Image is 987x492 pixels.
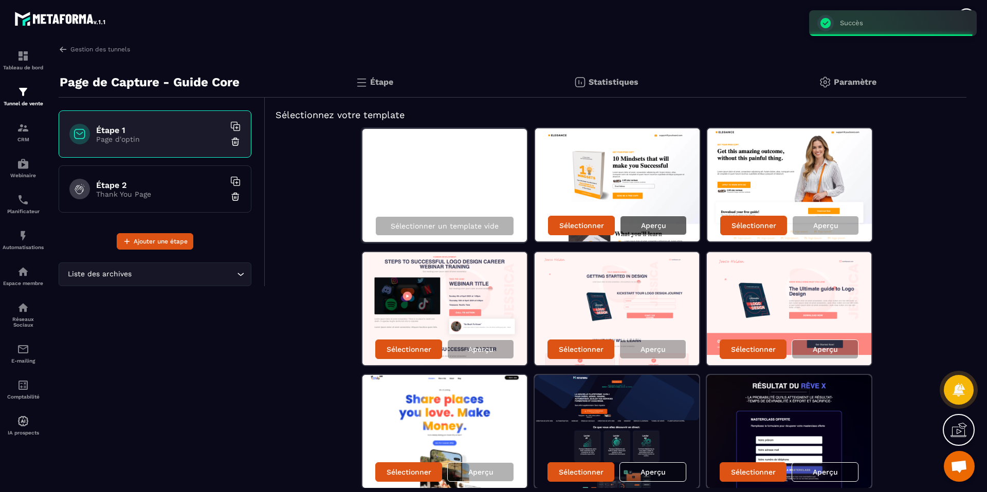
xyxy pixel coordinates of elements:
[732,221,776,230] p: Sélectionner
[813,468,838,476] p: Aperçu
[14,9,107,28] img: logo
[59,45,68,54] img: arrow
[468,345,493,353] p: Aperçu
[468,468,493,476] p: Aperçu
[3,101,44,106] p: Tunnel de vente
[17,379,29,391] img: accountant
[96,190,225,198] p: Thank You Page
[117,233,193,250] button: Ajouter une étape
[3,316,44,328] p: Réseaux Sociaux
[17,86,29,98] img: formation
[134,269,234,280] input: Search for option
[731,468,776,476] p: Sélectionner
[707,252,871,365] img: image
[3,280,44,286] p: Espace membre
[3,258,44,294] a: automationsautomationsEspace membre
[641,345,666,353] p: Aperçu
[391,222,499,230] p: Sélectionner un template vide
[3,78,44,114] a: formationformationTunnel de vente
[944,451,975,482] a: Ouvrir le chat
[387,345,431,353] p: Sélectionner
[3,394,44,400] p: Comptabilité
[3,209,44,214] p: Planificateur
[17,158,29,170] img: automations
[387,468,431,476] p: Sélectionner
[3,358,44,364] p: E-mailing
[230,192,241,202] img: trash
[641,221,666,230] p: Aperçu
[834,77,876,87] p: Paramètre
[276,108,956,122] h5: Sélectionnez votre template
[3,114,44,150] a: formationformationCRM
[813,345,838,353] p: Aperçu
[17,266,29,278] img: automations
[3,371,44,407] a: accountantaccountantComptabilité
[355,76,368,88] img: bars.0d591741.svg
[230,137,241,147] img: trash
[535,252,699,365] img: image
[559,221,604,230] p: Sélectionner
[17,50,29,62] img: formation
[3,335,44,371] a: emailemailE-mailing
[59,262,251,286] div: Search for option
[3,222,44,258] a: automationsautomationsAutomatisations
[3,42,44,78] a: formationformationTableau de bord
[17,230,29,242] img: automations
[559,468,604,476] p: Sélectionner
[731,345,776,353] p: Sélectionner
[3,150,44,186] a: automationsautomationsWebinaire
[60,72,240,92] p: Page de Capture - Guide Core
[65,269,134,280] span: Liste des archives
[370,77,393,87] p: Étape
[707,128,872,241] img: image
[3,430,44,436] p: IA prospects
[3,65,44,70] p: Tableau de bord
[819,76,831,88] img: setting-gr.5f69749f.svg
[589,77,638,87] p: Statistiques
[96,180,225,190] h6: Étape 2
[535,375,699,488] img: image
[535,128,700,241] img: image
[17,415,29,427] img: automations
[17,122,29,134] img: formation
[362,375,527,488] img: image
[707,375,871,488] img: image
[362,252,527,365] img: image
[559,345,604,353] p: Sélectionner
[641,468,666,476] p: Aperçu
[96,135,225,143] p: Page d'optin
[574,76,586,88] img: stats.20deebd0.svg
[3,173,44,178] p: Webinaire
[17,343,29,355] img: email
[3,244,44,250] p: Automatisations
[59,45,130,54] a: Gestion des tunnels
[134,236,188,247] span: Ajouter une étape
[3,294,44,335] a: social-networksocial-networkRéseaux Sociaux
[813,221,838,230] p: Aperçu
[3,137,44,142] p: CRM
[3,186,44,222] a: schedulerschedulerPlanificateur
[96,125,225,135] h6: Étape 1
[17,194,29,206] img: scheduler
[17,301,29,314] img: social-network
